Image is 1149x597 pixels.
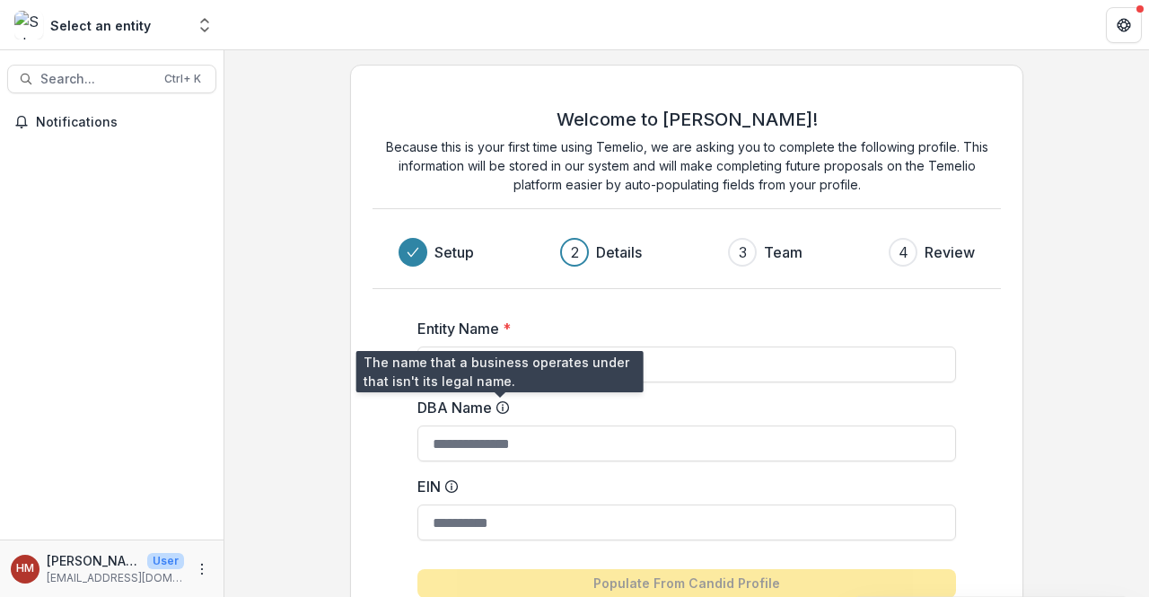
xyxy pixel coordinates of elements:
[1106,7,1142,43] button: Get Help
[596,241,642,263] h3: Details
[147,553,184,569] p: User
[571,241,579,263] div: 2
[417,318,945,339] label: Entity Name
[417,397,945,418] label: DBA Name
[557,109,818,130] h2: Welcome to [PERSON_NAME]!
[191,558,213,580] button: More
[417,476,945,497] label: EIN
[925,241,975,263] h3: Review
[399,238,975,267] div: Progress
[40,72,153,87] span: Search...
[161,69,205,89] div: Ctrl + K
[373,137,1001,194] p: Because this is your first time using Temelio, we are asking you to complete the following profil...
[47,570,184,586] p: [EMAIL_ADDRESS][DOMAIN_NAME]
[764,241,803,263] h3: Team
[16,563,34,575] div: Haile Martin
[7,108,216,136] button: Notifications
[7,65,216,93] button: Search...
[36,115,209,130] span: Notifications
[899,241,908,263] div: 4
[739,241,747,263] div: 3
[47,551,140,570] p: [PERSON_NAME]
[50,16,151,35] div: Select an entity
[14,11,43,40] img: Select an entity
[192,7,217,43] button: Open entity switcher
[434,241,474,263] h3: Setup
